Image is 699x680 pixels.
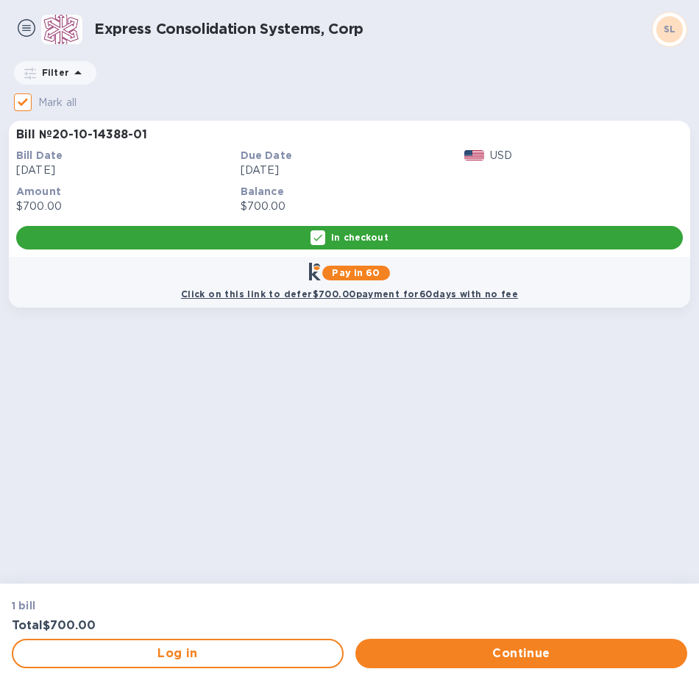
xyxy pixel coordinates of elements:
[12,598,341,613] p: 1 bill
[241,163,459,178] p: [DATE]
[36,66,69,79] p: Filter
[332,267,380,278] b: Pay in 60
[38,95,77,110] p: Mark all
[25,645,330,662] span: Log in
[12,639,344,668] button: Log in
[241,199,459,214] p: $700.00
[16,149,63,161] b: Bill Date
[16,199,235,214] p: $700.00
[12,619,341,633] h3: Total $700.00
[16,185,61,197] b: Amount
[664,24,676,35] b: SL
[490,148,512,163] p: USD
[16,128,147,142] h3: Bill № 20-10-14388-01
[355,639,687,668] button: Continue
[241,149,292,161] b: Due Date
[241,185,284,197] b: Balance
[367,645,675,662] span: Continue
[331,231,388,244] p: In checkout
[181,288,518,300] b: Click on this link to defer $700.00 payment for 60 days with no fee
[94,21,652,38] h1: Express Consolidation Systems, Corp
[16,163,235,178] p: [DATE]
[464,150,484,160] img: USD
